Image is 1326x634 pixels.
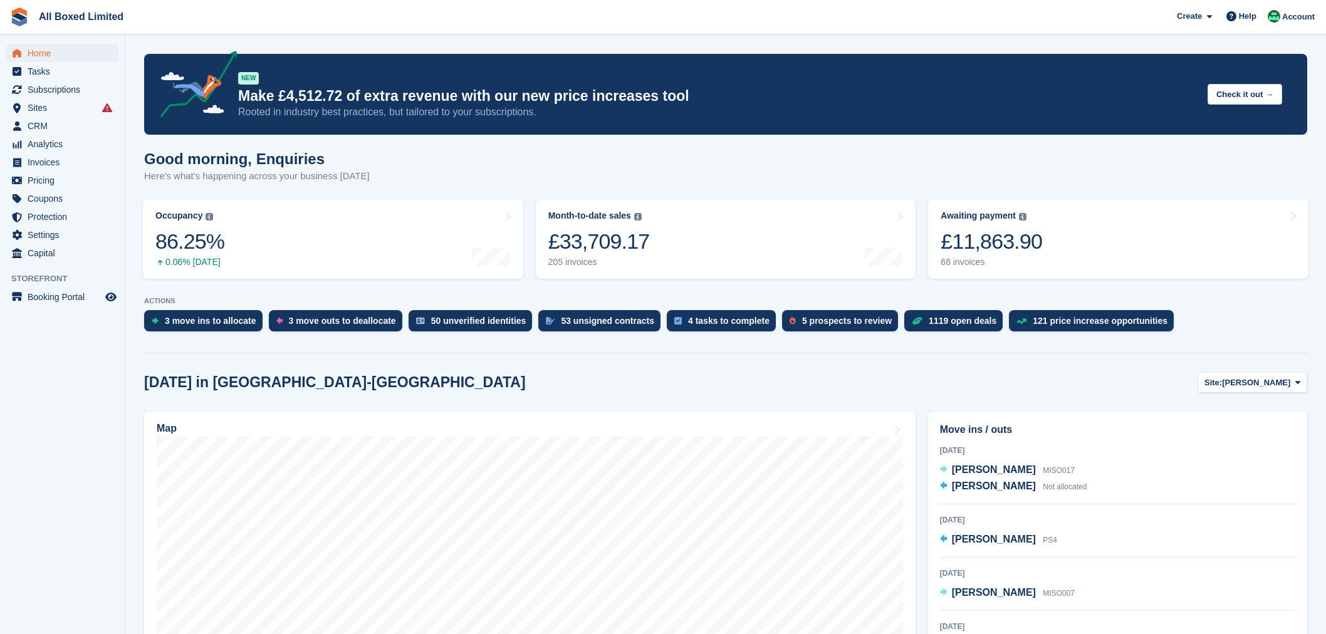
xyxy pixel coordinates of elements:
[6,288,118,306] a: menu
[144,310,269,338] a: 3 move ins to allocate
[28,190,103,207] span: Coupons
[1033,316,1167,326] div: 121 price increase opportunities
[1177,10,1202,23] span: Create
[940,479,1087,495] a: [PERSON_NAME] Not allocated
[538,310,667,338] a: 53 unsigned contracts
[940,568,1295,579] div: [DATE]
[28,81,103,98] span: Subscriptions
[1268,10,1280,23] img: Enquiries
[155,229,224,254] div: 86.25%
[144,169,370,184] p: Here's what's happening across your business [DATE]
[912,316,922,325] img: deal-1b604bf984904fb50ccaf53a9ad4b4a5d6e5aea283cecdc64d6e3604feb123c2.svg
[6,153,118,171] a: menu
[276,317,283,325] img: move_outs_to_deallocate_icon-f764333ba52eb49d3ac5e1228854f67142a1ed5810a6f6cc68b1a99e826820c5.svg
[6,244,118,262] a: menu
[238,105,1198,119] p: Rooted in industry best practices, but tailored to your subscriptions.
[928,199,1308,279] a: Awaiting payment £11,863.90 68 invoices
[1222,377,1290,389] span: [PERSON_NAME]
[28,63,103,80] span: Tasks
[28,208,103,226] span: Protection
[155,210,202,221] div: Occupancy
[28,117,103,135] span: CRM
[940,532,1057,548] a: [PERSON_NAME] PS4
[6,44,118,62] a: menu
[941,210,1016,221] div: Awaiting payment
[206,213,213,221] img: icon-info-grey-7440780725fd019a000dd9b08b2336e03edf1995a4989e88bcd33f0948082b44.svg
[10,8,29,26] img: stora-icon-8386f47178a22dfd0bd8f6a31ec36ba5ce8667c1dd55bd0f319d3a0aa187defe.svg
[1019,213,1026,221] img: icon-info-grey-7440780725fd019a000dd9b08b2336e03edf1995a4989e88bcd33f0948082b44.svg
[6,226,118,244] a: menu
[782,310,904,338] a: 5 prospects to review
[1282,11,1315,23] span: Account
[1204,377,1222,389] span: Site:
[157,423,177,434] h2: Map
[941,257,1042,268] div: 68 invoices
[1043,589,1075,598] span: MISO007
[952,464,1036,475] span: [PERSON_NAME]
[941,229,1042,254] div: £11,863.90
[1016,318,1026,324] img: price_increase_opportunities-93ffe204e8149a01c8c9dc8f82e8f89637d9d84a8eef4429ea346261dce0b2c0.svg
[11,273,125,285] span: Storefront
[28,153,103,171] span: Invoices
[688,316,770,326] div: 4 tasks to complete
[28,44,103,62] span: Home
[6,117,118,135] a: menu
[1208,84,1282,105] button: Check it out →
[952,534,1036,544] span: [PERSON_NAME]
[1198,372,1307,393] button: Site: [PERSON_NAME]
[238,87,1198,105] p: Make £4,512.72 of extra revenue with our new price increases tool
[431,316,526,326] div: 50 unverified identities
[103,289,118,304] a: Preview store
[238,72,259,85] div: NEW
[409,310,539,338] a: 50 unverified identities
[155,257,224,268] div: 0.06% [DATE]
[6,99,118,117] a: menu
[34,6,128,27] a: All Boxed Limited
[6,190,118,207] a: menu
[940,422,1295,437] h2: Move ins / outs
[28,288,103,306] span: Booking Portal
[790,317,796,325] img: prospect-51fa495bee0391a8d652442698ab0144808aea92771e9ea1ae160a38d050c398.svg
[6,172,118,189] a: menu
[150,51,238,122] img: price-adjustments-announcement-icon-8257ccfd72463d97f412b2fc003d46551f7dbcb40ab6d574587a9cd5c0d94...
[536,199,916,279] a: Month-to-date sales £33,709.17 205 invoices
[548,257,650,268] div: 205 invoices
[952,481,1036,491] span: [PERSON_NAME]
[940,621,1295,632] div: [DATE]
[929,316,996,326] div: 1119 open deals
[102,103,112,113] i: Smart entry sync failures have occurred
[28,172,103,189] span: Pricing
[802,316,892,326] div: 5 prospects to review
[1239,10,1256,23] span: Help
[904,310,1009,338] a: 1119 open deals
[548,229,650,254] div: £33,709.17
[940,462,1075,479] a: [PERSON_NAME] MISO017
[1043,466,1075,475] span: MISO017
[144,374,526,391] h2: [DATE] in [GEOGRAPHIC_DATA]-[GEOGRAPHIC_DATA]
[667,310,782,338] a: 4 tasks to complete
[940,585,1075,601] a: [PERSON_NAME] MISO007
[634,213,642,221] img: icon-info-grey-7440780725fd019a000dd9b08b2336e03edf1995a4989e88bcd33f0948082b44.svg
[144,150,370,167] h1: Good morning, Enquiries
[952,587,1036,598] span: [PERSON_NAME]
[940,514,1295,526] div: [DATE]
[144,297,1307,305] p: ACTIONS
[28,226,103,244] span: Settings
[143,199,523,279] a: Occupancy 86.25% 0.06% [DATE]
[561,316,654,326] div: 53 unsigned contracts
[165,316,256,326] div: 3 move ins to allocate
[6,63,118,80] a: menu
[6,81,118,98] a: menu
[416,317,425,325] img: verify_identity-adf6edd0f0f0b5bbfe63781bf79b02c33cf7c696d77639b501bdc392416b5a36.svg
[546,317,555,325] img: contract_signature_icon-13c848040528278c33f63329250d36e43548de30e8caae1d1a13099fd9432cc5.svg
[28,99,103,117] span: Sites
[6,208,118,226] a: menu
[269,310,409,338] a: 3 move outs to deallocate
[674,317,682,325] img: task-75834270c22a3079a89374b754ae025e5fb1db73e45f91037f5363f120a921f8.svg
[289,316,396,326] div: 3 move outs to deallocate
[548,210,631,221] div: Month-to-date sales
[6,135,118,153] a: menu
[1009,310,1180,338] a: 121 price increase opportunities
[1043,482,1087,491] span: Not allocated
[1043,536,1057,544] span: PS4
